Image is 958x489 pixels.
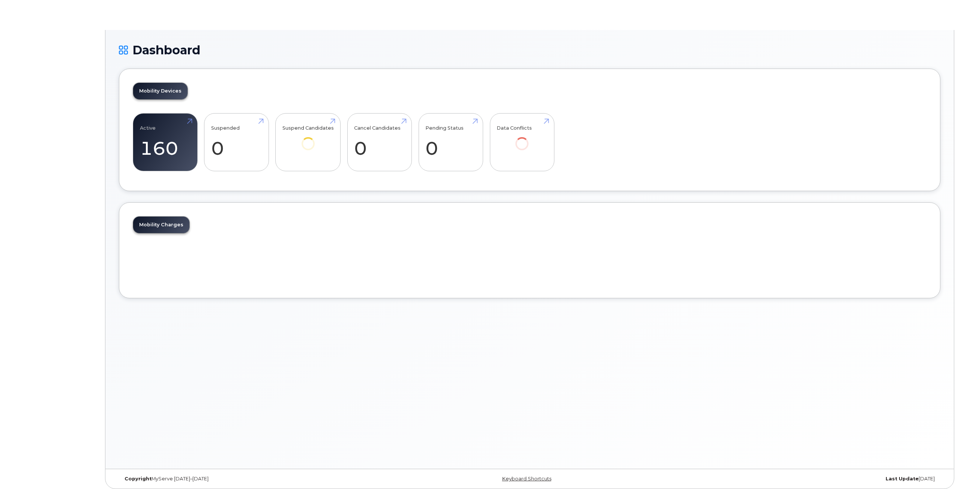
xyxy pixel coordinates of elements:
[886,476,919,482] strong: Last Update
[502,476,551,482] a: Keyboard Shortcuts
[211,118,262,167] a: Suspended 0
[354,118,405,167] a: Cancel Candidates 0
[133,83,188,99] a: Mobility Devices
[282,118,334,161] a: Suspend Candidates
[119,43,940,57] h1: Dashboard
[667,476,940,482] div: [DATE]
[140,118,191,167] a: Active 160
[425,118,476,167] a: Pending Status 0
[119,476,393,482] div: MyServe [DATE]–[DATE]
[497,118,547,161] a: Data Conflicts
[125,476,152,482] strong: Copyright
[133,217,189,233] a: Mobility Charges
